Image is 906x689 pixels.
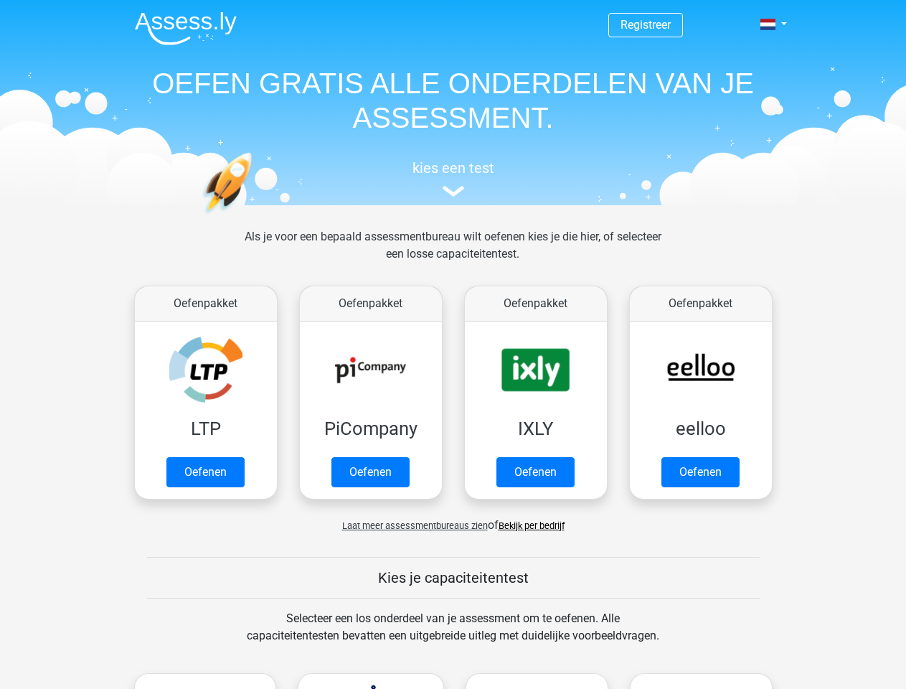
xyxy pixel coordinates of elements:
[123,505,783,534] div: of
[123,159,783,197] a: kies een test
[233,228,673,280] div: Als je voor een bepaald assessmentbureau wilt oefenen kies je die hier, of selecteer een losse ca...
[166,457,245,487] a: Oefenen
[331,457,410,487] a: Oefenen
[135,11,237,45] img: Assessly
[499,520,565,531] a: Bekijk per bedrijf
[496,457,575,487] a: Oefenen
[233,610,673,662] div: Selecteer een los onderdeel van je assessment om te oefenen. Alle capaciteitentesten bevatten een...
[443,186,464,197] img: assessment
[202,152,308,282] img: oefenen
[123,66,783,135] h1: OEFEN GRATIS ALLE ONDERDELEN VAN JE ASSESSMENT.
[620,18,671,32] a: Registreer
[661,457,740,487] a: Oefenen
[147,569,760,586] h5: Kies je capaciteitentest
[342,520,488,531] span: Laat meer assessmentbureaus zien
[123,159,783,177] h5: kies een test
